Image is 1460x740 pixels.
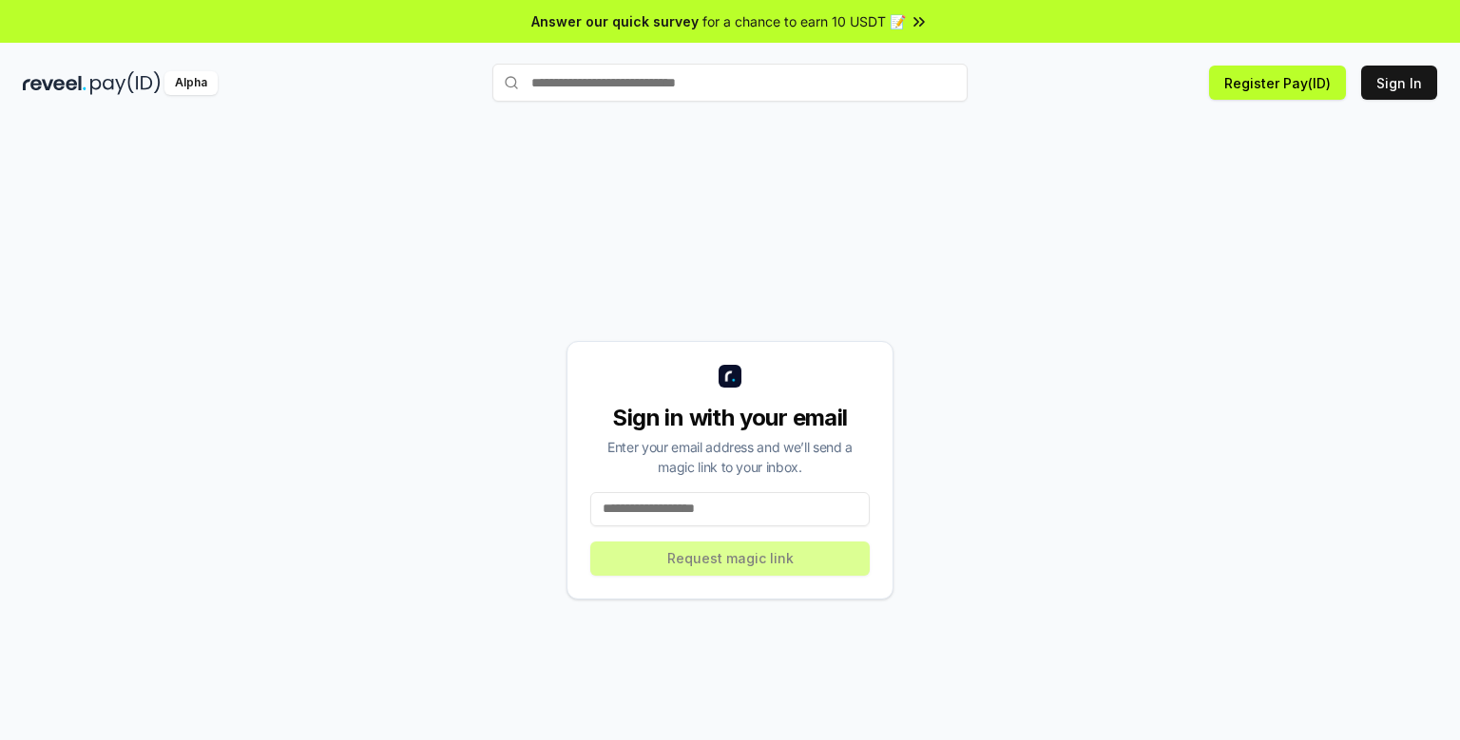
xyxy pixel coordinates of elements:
[719,365,741,388] img: logo_small
[702,11,906,31] span: for a chance to earn 10 USDT 📝
[1209,66,1346,100] button: Register Pay(ID)
[531,11,699,31] span: Answer our quick survey
[23,71,86,95] img: reveel_dark
[590,437,870,477] div: Enter your email address and we’ll send a magic link to your inbox.
[90,71,161,95] img: pay_id
[1361,66,1437,100] button: Sign In
[164,71,218,95] div: Alpha
[590,403,870,433] div: Sign in with your email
